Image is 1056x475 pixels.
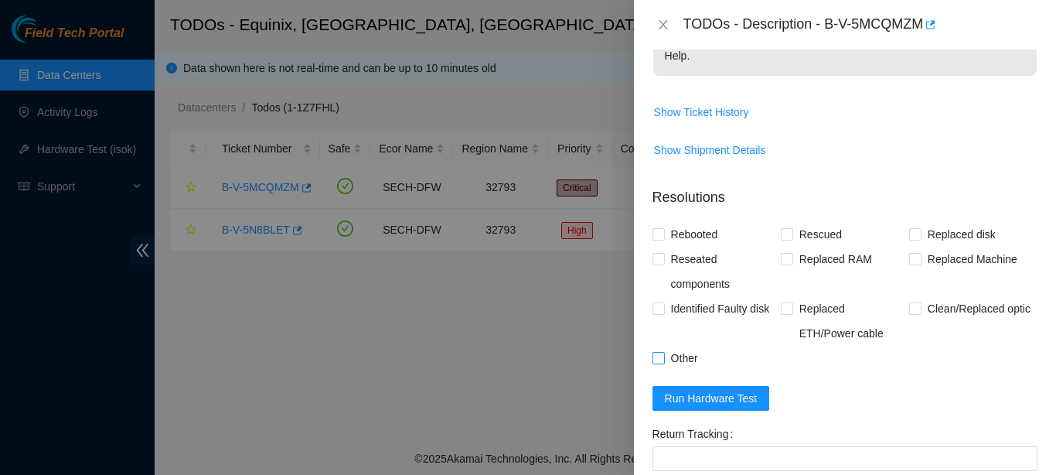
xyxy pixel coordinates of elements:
span: Identified Faulty disk [665,296,776,321]
input: Return Tracking [652,446,1037,471]
button: Show Shipment Details [653,138,767,162]
span: Replaced disk [921,222,1002,247]
span: Reseated components [665,247,781,296]
span: Rebooted [665,222,724,247]
button: Show Ticket History [653,100,750,125]
div: TODOs - Description - B-V-5MCQMZM [683,12,1037,37]
span: Replaced RAM [793,247,878,272]
span: Replaced ETH/Power cable [793,296,909,346]
button: Close [652,18,674,32]
span: Replaced Machine [921,247,1024,272]
p: Resolutions [652,175,1037,208]
span: Show Ticket History [654,104,749,121]
span: Show Shipment Details [654,142,766,159]
span: Clean/Replaced optic [921,296,1037,321]
span: Other [665,346,704,371]
span: Rescued [793,222,848,247]
button: Run Hardware Test [652,386,770,411]
label: Return Tracking [652,422,740,446]
span: close [657,19,669,31]
span: Run Hardware Test [665,390,758,407]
